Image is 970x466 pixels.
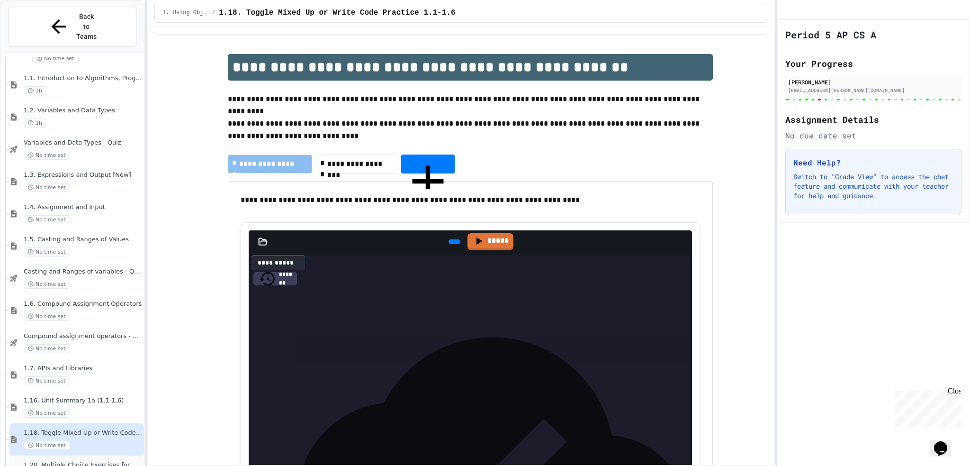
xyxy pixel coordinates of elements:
button: Back to Teams [9,7,136,47]
iframe: chat widget [891,387,961,427]
span: / [212,9,215,17]
span: No time set [24,247,70,256]
span: No time set [24,441,70,450]
span: No time set [24,376,70,385]
span: No time set [32,54,79,63]
h2: Your Progress [785,57,961,70]
span: 1.6. Compound Assignment Operators [24,300,142,308]
span: 1.4. Assignment and Input [24,203,142,211]
div: [EMAIL_ADDRESS][PERSON_NAME][DOMAIN_NAME] [788,87,959,94]
span: No time set [24,280,70,289]
span: 1. Using Objects and Methods [162,9,208,17]
span: No time set [24,409,70,418]
h2: Assignment Details [785,113,961,126]
span: 1.2. Variables and Data Types [24,107,142,115]
span: No time set [24,344,70,353]
span: No time set [24,215,70,224]
span: 1h [24,119,46,128]
span: 1h [24,86,46,95]
div: Chat with us now!Close [4,4,65,60]
span: No time set [24,183,70,192]
div: [PERSON_NAME] [788,78,959,86]
span: Compound assignment operators - Quiz [24,332,142,340]
span: Casting and Ranges of variables - Quiz [24,268,142,276]
span: 1.1. Introduction to Algorithms, Programming, and Compilers [24,74,142,82]
span: Variables and Data Types - Quiz [24,139,142,147]
p: Switch to "Grade View" to access the chat feature and communicate with your teacher for help and ... [793,172,953,201]
span: 1.5. Casting and Ranges of Values [24,236,142,244]
h3: Need Help? [793,157,953,168]
span: No time set [24,312,70,321]
span: 1.16. Unit Summary 1a (1.1-1.6) [24,397,142,405]
span: Back to Teams [75,12,98,42]
h1: Period 5 AP CS A [785,28,876,41]
span: 1.18. Toggle Mixed Up or Write Code Practice 1.1-1.6 [219,7,455,18]
span: 1.7. APIs and Libraries [24,365,142,373]
span: 1.3. Expressions and Output [New] [24,171,142,179]
span: 1.18. Toggle Mixed Up or Write Code Practice 1.1-1.6 [24,429,142,437]
div: No due date set [785,130,961,141]
span: No time set [24,151,70,160]
iframe: chat widget [930,428,961,457]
